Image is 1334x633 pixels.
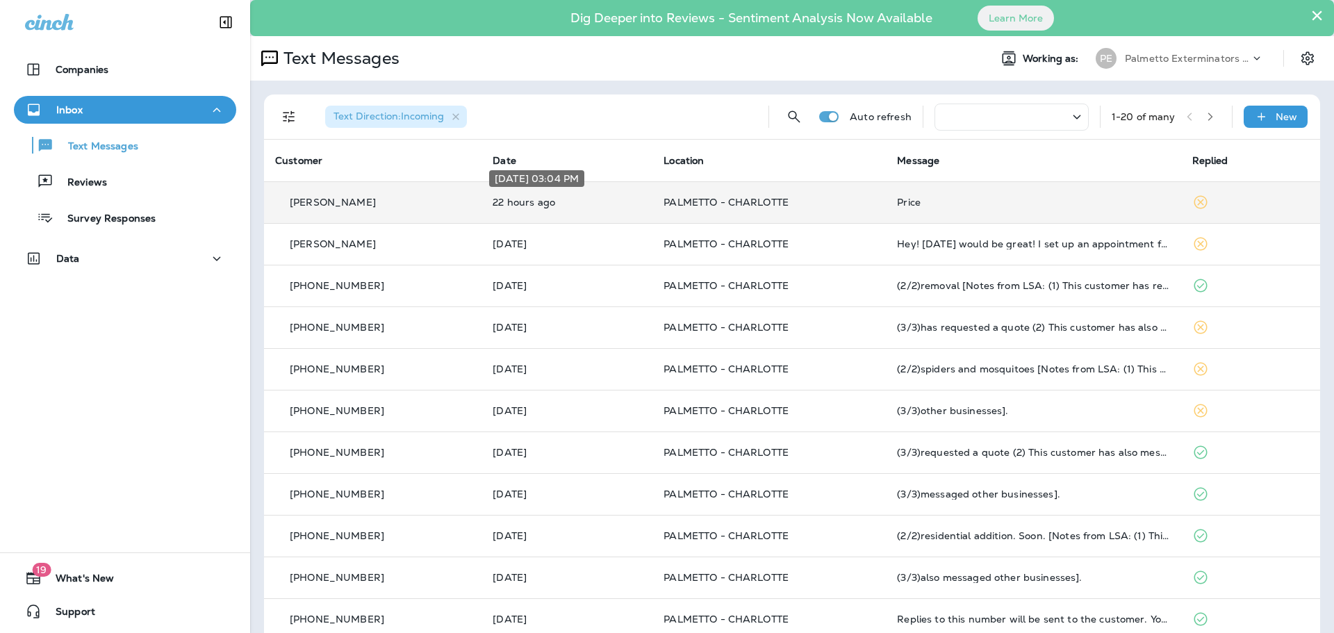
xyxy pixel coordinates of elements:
span: PALMETTO - CHARLOTTE [664,196,789,208]
p: New [1276,111,1297,122]
button: Search Messages [780,103,808,131]
span: PALMETTO - CHARLOTTE [664,238,789,250]
p: Sep 18, 2025 10:41 AM [493,280,641,291]
span: PALMETTO - CHARLOTTE [664,363,789,375]
div: (2/2)residential addition. Soon. [Notes from LSA: (1) This customer has requested a quote (2) Thi... [897,530,1169,541]
span: Replied [1192,154,1228,167]
p: Auto refresh [850,111,912,122]
p: [PERSON_NAME] [290,238,376,249]
button: Collapse Sidebar [206,8,245,36]
span: PALMETTO - CHARLOTTE [664,279,789,292]
p: Survey Responses [53,213,156,226]
p: Sep 16, 2025 12:16 PM [493,447,641,458]
span: Message [897,154,939,167]
div: (3/3)also messaged other businesses]. [897,572,1169,583]
p: Dig Deeper into Reviews - Sentiment Analysis Now Available [530,16,973,20]
p: [PHONE_NUMBER] [290,614,384,625]
button: 19What's New [14,564,236,592]
button: Filters [275,103,303,131]
p: Sep 15, 2025 02:28 PM [493,488,641,500]
p: Companies [56,64,108,75]
div: (3/3)messaged other businesses]. [897,488,1169,500]
div: (3/3)requested a quote (2) This customer has also messaged other businesses]. [897,447,1169,458]
span: PALMETTO - CHARLOTTE [664,613,789,625]
button: Survey Responses [14,203,236,232]
div: Price [897,197,1169,208]
p: [PHONE_NUMBER] [290,572,384,583]
span: Working as: [1023,53,1082,65]
span: PALMETTO - CHARLOTTE [664,404,789,417]
div: Hey! Today would be great! I set up an appointment for Tuesday but today would be e much better [897,238,1169,249]
p: Text Messages [54,140,138,154]
div: Text Direction:Incoming [325,106,467,128]
p: [PHONE_NUMBER] [290,322,384,333]
span: Date [493,154,516,167]
p: Sep 15, 2025 10:43 AM [493,572,641,583]
p: Text Messages [278,48,400,69]
div: (3/3)has requested a quote (2) This customer has also messaged other businesses]. [897,322,1169,333]
p: [PHONE_NUMBER] [290,447,384,458]
p: [PHONE_NUMBER] [290,363,384,375]
span: PALMETTO - CHARLOTTE [664,446,789,459]
button: Companies [14,56,236,83]
button: Reviews [14,167,236,196]
p: Sep 12, 2025 01:11 PM [493,614,641,625]
div: 1 - 20 of many [1112,111,1176,122]
p: Sep 16, 2025 01:53 PM [493,405,641,416]
span: PALMETTO - CHARLOTTE [664,321,789,334]
div: (3/3)other businesses]. [897,405,1169,416]
button: Settings [1295,46,1320,71]
span: PALMETTO - CHARLOTTE [664,488,789,500]
span: PALMETTO - CHARLOTTE [664,529,789,542]
p: [PHONE_NUMBER] [290,280,384,291]
button: Data [14,245,236,272]
p: Inbox [56,104,83,115]
div: [DATE] 03:04 PM [489,170,584,187]
span: What's New [42,573,114,589]
p: Sep 25, 2025 03:04 PM [493,197,641,208]
p: Sep 15, 2025 11:49 AM [493,530,641,541]
div: (2/2)removal [Notes from LSA: (1) This customer has requested a quote (2) This customer has also ... [897,280,1169,291]
button: Text Messages [14,131,236,160]
p: [PHONE_NUMBER] [290,488,384,500]
div: (2/2)spiders and mosquitoes [Notes from LSA: (1) This customer has requested a quote (2) This cus... [897,363,1169,375]
button: Learn More [978,6,1054,31]
p: Sep 19, 2025 11:32 AM [493,238,641,249]
div: Replies to this number will be sent to the customer. You can also choose to call the customer thr... [897,614,1169,625]
span: PALMETTO - CHARLOTTE [664,571,789,584]
p: Sep 17, 2025 10:56 AM [493,363,641,375]
p: Reviews [53,176,107,190]
p: [PHONE_NUMBER] [290,530,384,541]
p: Palmetto Exterminators LLC [1125,53,1250,64]
span: 19 [32,563,51,577]
span: Location [664,154,704,167]
p: [PERSON_NAME] [290,197,376,208]
div: PE [1096,48,1117,69]
button: Inbox [14,96,236,124]
span: Text Direction : Incoming [333,110,444,122]
p: Data [56,253,80,264]
p: [PHONE_NUMBER] [290,405,384,416]
button: Close [1310,4,1324,26]
p: Sep 17, 2025 11:58 AM [493,322,641,333]
span: Support [42,606,95,623]
span: Customer [275,154,322,167]
button: Support [14,598,236,625]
